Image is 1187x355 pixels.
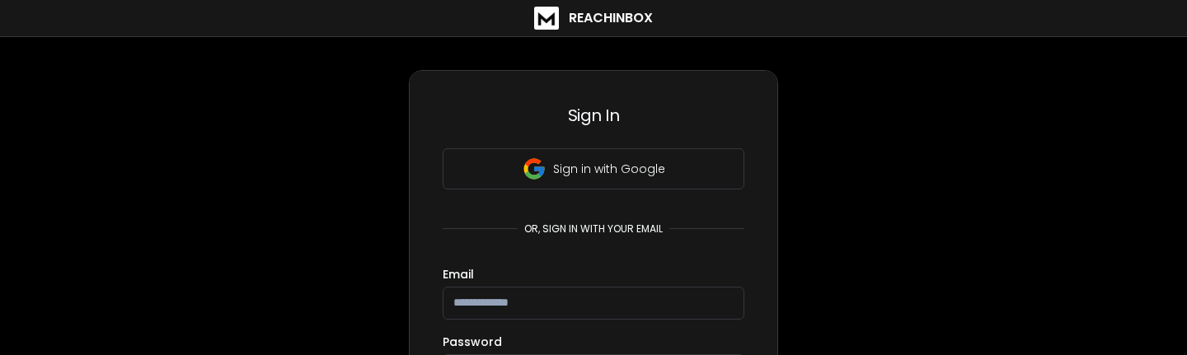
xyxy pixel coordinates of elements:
[518,222,669,236] p: or, sign in with your email
[443,148,744,189] button: Sign in with Google
[553,161,665,177] p: Sign in with Google
[534,7,559,30] img: logo
[443,104,744,127] h3: Sign In
[443,269,474,280] label: Email
[569,8,653,28] h1: ReachInbox
[534,7,653,30] a: ReachInbox
[443,336,502,348] label: Password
